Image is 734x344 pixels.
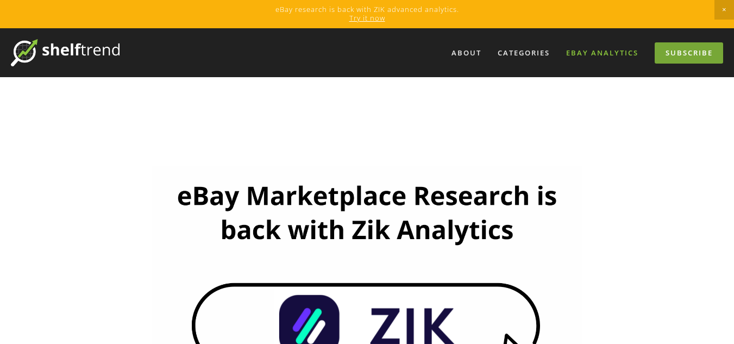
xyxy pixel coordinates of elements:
[11,39,120,66] img: ShelfTrend
[491,44,557,62] div: Categories
[559,44,645,62] a: eBay Analytics
[444,44,488,62] a: About
[349,13,385,23] a: Try it now
[655,42,723,64] a: Subscribe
